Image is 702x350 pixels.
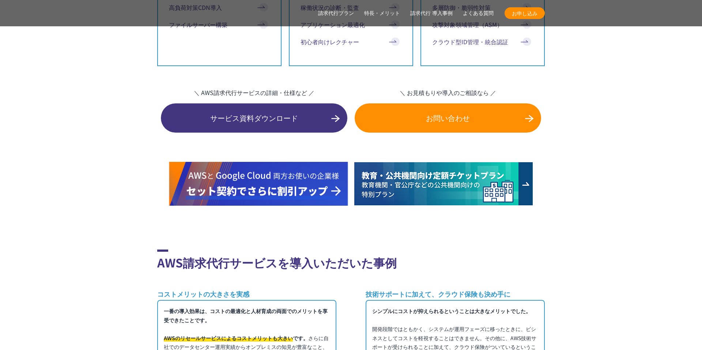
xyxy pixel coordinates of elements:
span: お申し込み [505,9,545,17]
a: クラウド型ID管理・統合認証 [432,37,533,46]
a: よくある質問 [463,9,494,17]
h3: コストメリットの大きさを実感 [157,289,336,298]
span: です。 [164,334,308,342]
a: 請求代行 導入事例 [410,9,453,17]
h3: 技術サポートに加えて、クラウド保険も決め手に [366,289,545,298]
a: ファイルサーバー構築 [169,20,270,29]
h2: AWS請求代行サービスを導入いただいた事例 [157,250,545,271]
a: 初心者向けレクチャー [301,37,401,46]
a: 多層防御・脆弱性対策 [432,3,533,12]
a: お申し込み [505,7,545,19]
a: 攻撃対象領域管理（ASM） [432,20,533,29]
a: お問い合わせ [355,103,541,133]
a: アプリケーション最適化 [301,20,401,29]
a: 請求代行プラン [318,9,354,17]
span: お問い合わせ [355,113,541,123]
span: シンプルにコストが抑えられるということは大きなメリットでした。 [372,307,531,315]
a: 高負荷対策CDN導入 [169,3,270,12]
span: 一番の導入効果は、コストの最適化と人材育成の両面でのメリットを享受できたことです。 [164,307,328,324]
a: 特長・メリット [364,9,400,17]
span: サービス資料ダウンロード [161,113,347,123]
a: 稼働状況の診断・監査 [301,3,401,12]
span: ＼ AWS請求代行サービスの詳細・仕様など ／ [161,88,347,97]
span: AWSのリセールサービスによるコストメリットも大きい [164,334,293,342]
a: サービス資料ダウンロード [161,103,347,133]
img: AWSとGoogle Cloud 両方お使いの企業様 セット契約でさらに割引アップ [169,162,348,206]
span: ＼ お見積もりや導入のご相談なら ／ [355,88,541,97]
img: 教育・公共機関向け定額チケットプラン 教育機関・官公庁などの公共機関向けの特別プラン [354,162,533,206]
